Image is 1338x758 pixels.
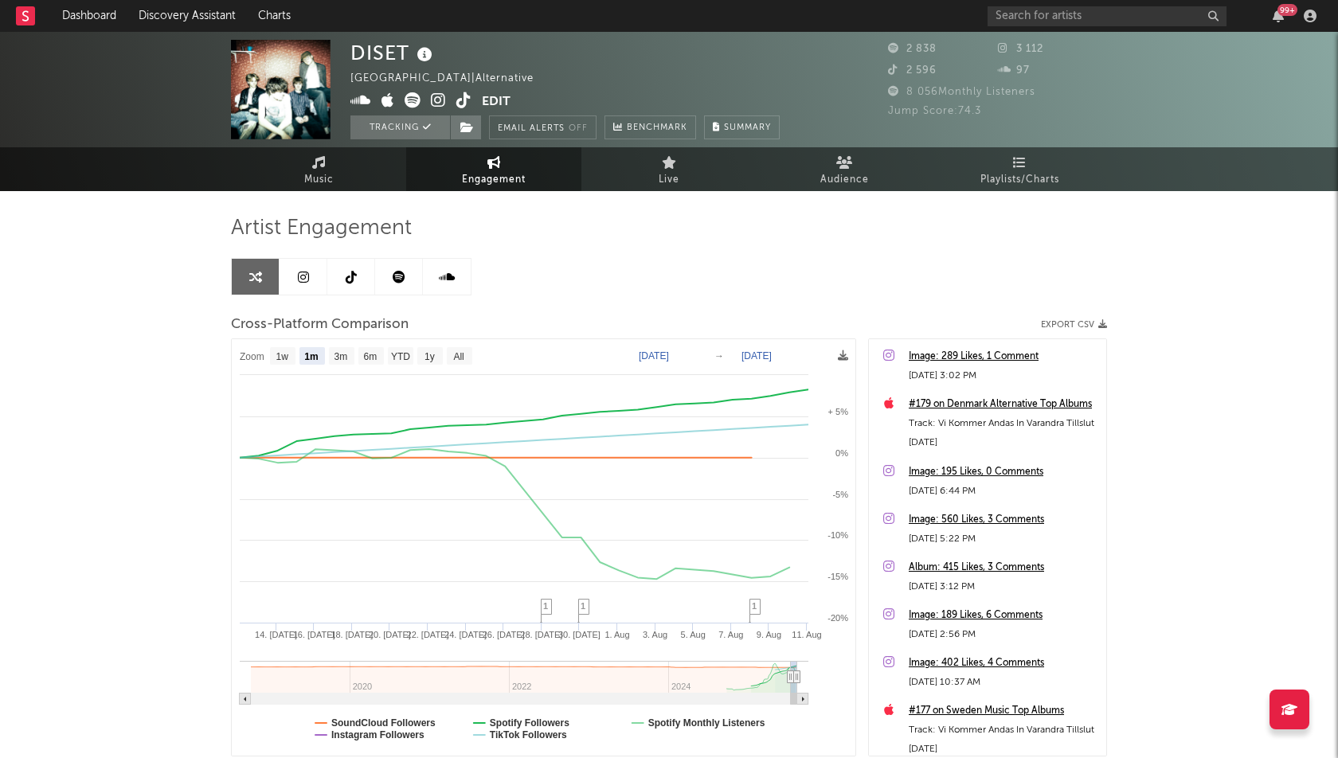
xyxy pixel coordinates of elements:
[909,366,1098,385] div: [DATE] 3:02 PM
[627,119,687,138] span: Benchmark
[909,625,1098,644] div: [DATE] 2:56 PM
[714,350,724,361] text: →
[231,147,406,191] a: Music
[757,630,781,639] text: 9. Aug
[792,630,821,639] text: 11. Aug
[909,529,1098,549] div: [DATE] 5:22 PM
[980,170,1059,189] span: Playlists/Charts
[909,577,1098,596] div: [DATE] 3:12 PM
[909,673,1098,692] div: [DATE] 10:37 AM
[909,347,1098,366] a: Image: 289 Likes, 1 Comment
[453,351,464,362] text: All
[240,351,264,362] text: Zoom
[888,44,937,54] span: 2 838
[888,106,981,116] span: Jump Score: 74.3
[304,170,334,189] span: Music
[639,350,669,361] text: [DATE]
[490,729,567,740] text: TikTok Followers
[827,613,848,623] text: -20%
[681,630,706,639] text: 5. Aug
[369,630,411,639] text: 20. [DATE]
[276,351,289,362] text: 1w
[888,87,1035,97] span: 8 056 Monthly Listeners
[604,630,629,639] text: 1. Aug
[293,630,335,639] text: 16. [DATE]
[909,701,1098,721] a: #177 on Sweden Music Top Albums
[331,717,436,729] text: SoundCloud Followers
[909,395,1098,414] a: #179 on Denmark Alternative Top Albums
[648,717,765,729] text: Spotify Monthly Listeners
[888,65,937,76] span: 2 596
[444,630,487,639] text: 24. [DATE]
[998,44,1043,54] span: 3 112
[406,147,581,191] a: Engagement
[832,490,848,499] text: -5%
[255,630,297,639] text: 14. [DATE]
[391,351,410,362] text: YTD
[909,721,1098,740] div: Track: Vi Kommer Andas In Varandra Tillslut
[741,350,772,361] text: [DATE]
[909,606,1098,625] a: Image: 189 Likes, 6 Comments
[569,124,588,133] em: Off
[483,630,525,639] text: 26. [DATE]
[331,630,373,639] text: 18. [DATE]
[1273,10,1284,22] button: 99+
[827,530,848,540] text: -10%
[909,558,1098,577] a: Album: 415 Likes, 3 Comments
[407,630,449,639] text: 22. [DATE]
[462,170,526,189] span: Engagement
[350,69,552,88] div: [GEOGRAPHIC_DATA] | Alternative
[424,351,435,362] text: 1y
[757,147,932,191] a: Audience
[909,510,1098,529] a: Image: 560 Likes, 3 Comments
[909,433,1098,452] div: [DATE]
[718,630,743,639] text: 7. Aug
[490,717,569,729] text: Spotify Followers
[704,115,780,139] button: Summary
[350,40,436,66] div: DISET
[231,315,409,334] span: Cross-Platform Comparison
[909,482,1098,501] div: [DATE] 6:44 PM
[581,601,585,611] span: 1
[1041,320,1107,330] button: Export CSV
[828,407,849,416] text: + 5%
[350,115,450,139] button: Tracking
[520,630,562,639] text: 28. [DATE]
[752,601,757,611] span: 1
[231,219,412,238] span: Artist Engagement
[558,630,601,639] text: 30. [DATE]
[331,729,424,740] text: Instagram Followers
[827,572,848,581] text: -15%
[998,65,1030,76] span: 97
[489,115,597,139] button: Email AlertsOff
[659,170,679,189] span: Live
[334,351,348,362] text: 3m
[581,147,757,191] a: Live
[909,414,1098,433] div: Track: Vi Kommer Andas In Varandra Tillslut
[820,170,869,189] span: Audience
[643,630,667,639] text: 3. Aug
[482,92,511,112] button: Edit
[724,123,771,132] span: Summary
[304,351,318,362] text: 1m
[364,351,378,362] text: 6m
[1277,4,1297,16] div: 99 +
[835,448,848,458] text: 0%
[604,115,696,139] a: Benchmark
[543,601,548,611] span: 1
[909,654,1098,673] a: Image: 402 Likes, 4 Comments
[988,6,1226,26] input: Search for artists
[932,147,1107,191] a: Playlists/Charts
[909,463,1098,482] a: Image: 195 Likes, 0 Comments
